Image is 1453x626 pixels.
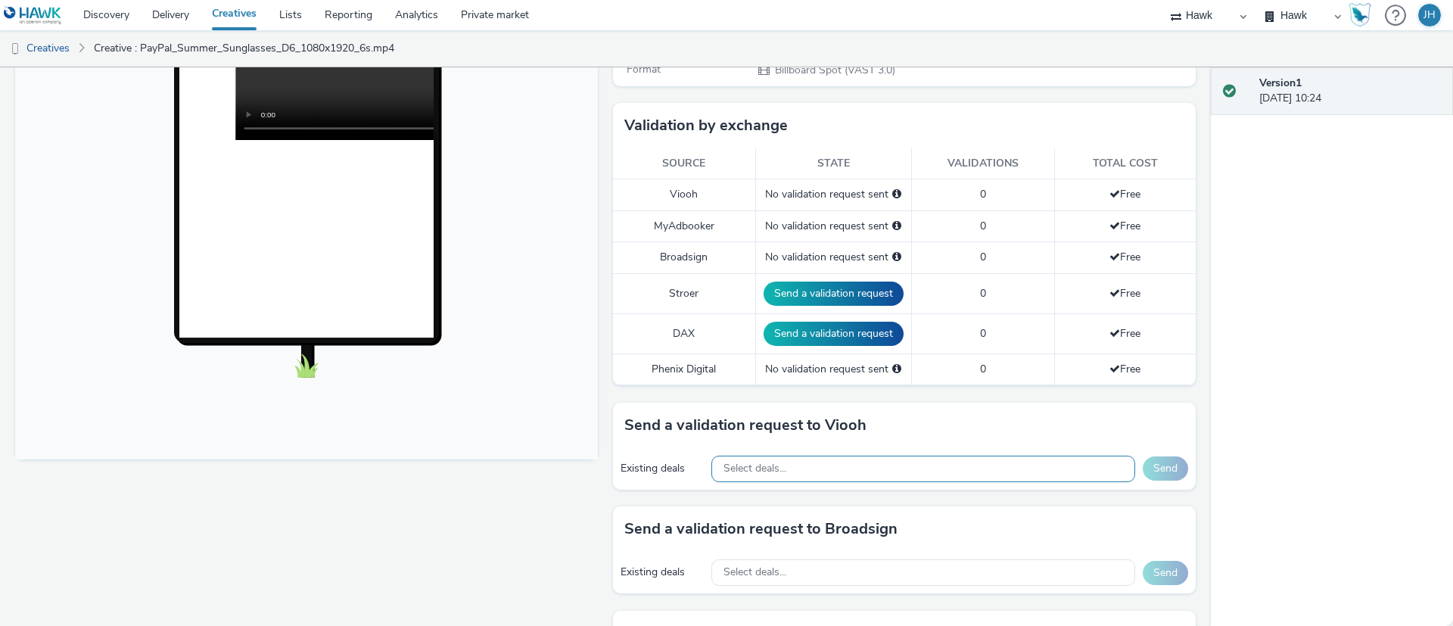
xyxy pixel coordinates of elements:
span: 0 [980,250,986,264]
span: 0 [980,362,986,376]
th: State [755,148,911,179]
div: Please select a deal below and click on Send to send a validation request to Viooh. [892,187,901,202]
span: Select deals... [723,566,786,579]
button: Send a validation request [764,282,904,306]
td: Stroer [613,273,755,313]
div: Existing deals [621,461,704,476]
div: JH [1423,4,1436,26]
th: Total cost [1054,148,1196,179]
strong: Version 1 [1259,76,1302,90]
span: Select deals... [723,462,786,475]
img: Hawk Academy [1349,3,1371,27]
span: Free [1109,187,1140,201]
div: No validation request sent [764,362,904,377]
th: Source [613,148,755,179]
a: Creative : PayPal_Summer_Sunglasses_D6_1080x1920_6s.mp4 [86,30,402,67]
span: Free [1109,326,1140,341]
h3: Send a validation request to Broadsign [624,518,898,540]
td: Viooh [613,179,755,210]
td: Phenix Digital [613,353,755,385]
div: Please select a deal below and click on Send to send a validation request to MyAdbooker. [892,219,901,234]
h3: Send a validation request to Viooh [624,414,867,437]
span: Free [1109,362,1140,376]
h3: Validation by exchange [624,114,788,137]
button: Send [1143,456,1188,481]
div: Please select a deal below and click on Send to send a validation request to Broadsign. [892,250,901,265]
span: 0 [980,326,986,341]
div: [DATE] 10:24 [1259,76,1441,107]
span: Billboard Spot (VAST 3.0) [773,63,895,77]
span: 0 [980,219,986,233]
button: Send a validation request [764,322,904,346]
td: MyAdbooker [613,210,755,241]
div: Existing deals [621,565,704,580]
div: No validation request sent [764,219,904,234]
span: 0 [980,187,986,201]
img: dooh [8,42,23,57]
div: No validation request sent [764,250,904,265]
div: No validation request sent [764,187,904,202]
a: Hawk Academy [1349,3,1377,27]
span: 0 [980,286,986,301]
td: Broadsign [613,242,755,273]
span: Free [1109,250,1140,264]
button: Send [1143,561,1188,585]
td: DAX [613,313,755,353]
div: Please select a deal below and click on Send to send a validation request to Phenix Digital. [892,362,901,377]
img: undefined Logo [4,6,62,25]
span: Free [1109,286,1140,301]
span: Format [627,62,661,76]
span: Free [1109,219,1140,233]
th: Validations [911,148,1054,179]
